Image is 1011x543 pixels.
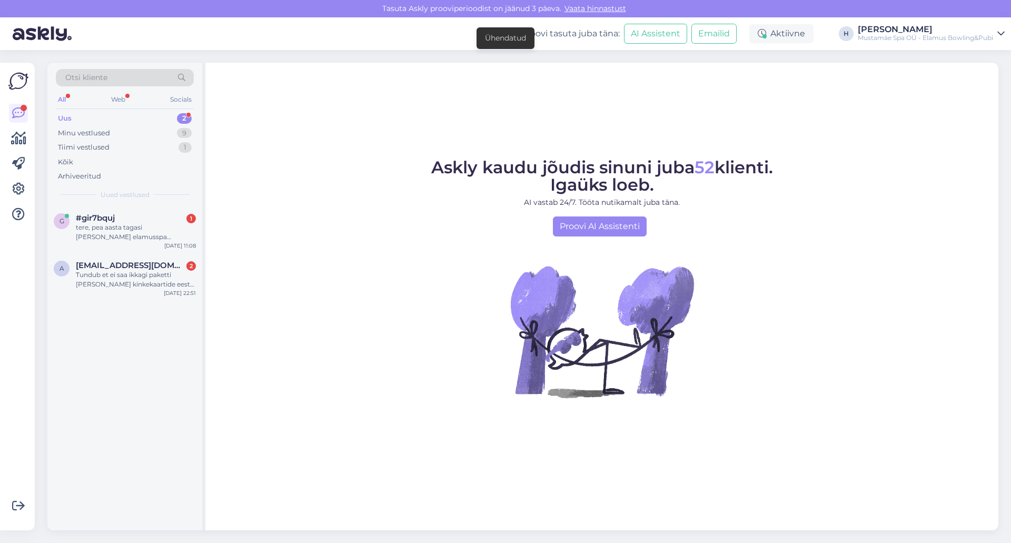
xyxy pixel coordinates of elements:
div: 2 [186,261,196,271]
img: No Chat active [507,236,697,426]
div: Socials [168,93,194,106]
div: 1 [179,142,192,153]
img: Askly Logo [8,71,28,91]
div: Kõik [58,157,73,167]
div: 1 [186,214,196,223]
a: Proovi AI Assistenti [553,216,647,236]
span: g [60,217,64,225]
div: [PERSON_NAME] [858,25,993,34]
span: #gir7bquj [76,213,115,223]
div: Tundub et ei saa ikkagi paketti [PERSON_NAME] kinkekaartide eest kui toitlustuse peab ette maksma... [76,270,196,289]
div: Tiimi vestlused [58,142,110,153]
span: Otsi kliente [65,72,107,83]
span: Uued vestlused [101,190,150,200]
button: Emailid [691,24,737,44]
div: Aktiivne [749,24,814,43]
a: Vaata hinnastust [561,4,629,13]
div: 2 [177,113,192,124]
div: Proovi tasuta juba täna: [501,27,620,40]
div: Uus [58,113,72,124]
div: Web [109,93,127,106]
p: AI vastab 24/7. Tööta nutikamalt juba täna. [431,197,773,208]
span: 52 [695,157,715,177]
div: Arhiveeritud [58,171,101,182]
span: a [60,264,64,272]
a: [PERSON_NAME]Mustamäe Spa OÜ - Elamus Bowling&Pubi [858,25,1005,42]
div: [DATE] 22:51 [164,289,196,297]
span: Askly kaudu jõudis sinuni juba klienti. Igaüks loeb. [431,157,773,195]
div: H [839,26,854,41]
div: Mustamäe Spa OÜ - Elamus Bowling&Pubi [858,34,993,42]
button: AI Assistent [624,24,687,44]
div: [DATE] 11:08 [164,242,196,250]
div: All [56,93,68,106]
div: Minu vestlused [58,128,110,139]
span: andraisakar@gmail.com [76,261,185,270]
div: tere, pea aasta tagasi [PERSON_NAME] elamusspa kinkekaardi, kuid seal peal pole mainitud midagi b... [76,223,196,242]
div: 9 [177,128,192,139]
div: Ühendatud [485,33,526,44]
